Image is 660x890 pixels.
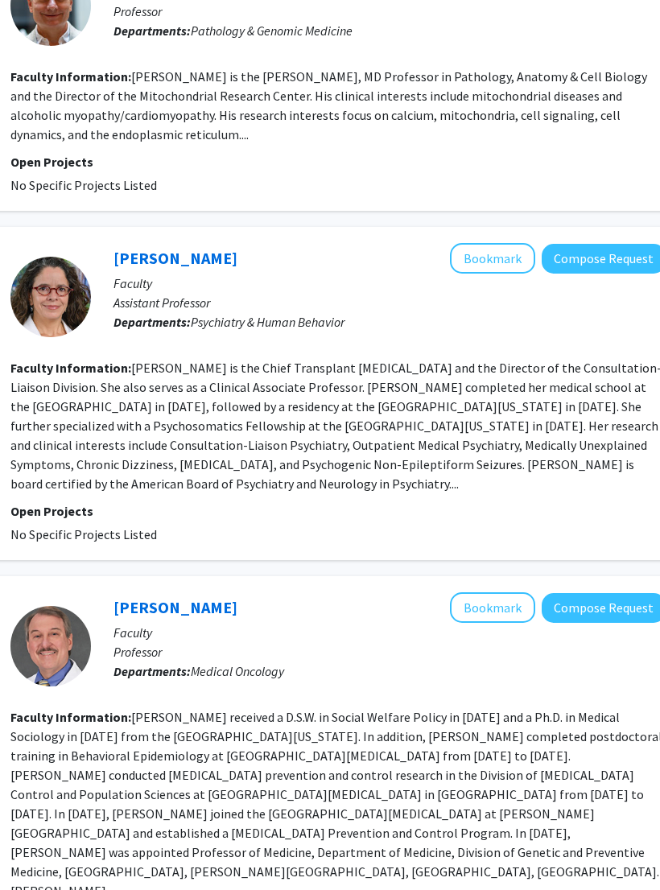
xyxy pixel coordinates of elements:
b: Faculty Information: [10,709,131,725]
span: Pathology & Genomic Medicine [191,23,353,39]
span: Medical Oncology [191,663,284,679]
b: Departments: [113,23,191,39]
b: Departments: [113,663,191,679]
a: [PERSON_NAME] [113,248,237,268]
span: Psychiatry & Human Behavior [191,314,344,330]
span: No Specific Projects Listed [10,177,157,193]
a: [PERSON_NAME] [113,597,237,617]
b: Faculty Information: [10,360,131,376]
button: Add Keira Chism to Bookmarks [450,243,535,274]
span: No Specific Projects Listed [10,526,157,542]
button: Add Ronald Myers to Bookmarks [450,592,535,623]
b: Departments: [113,314,191,330]
iframe: Chat [12,818,68,878]
fg-read-more: [PERSON_NAME] is the [PERSON_NAME], MD Professor in Pathology, Anatomy & Cell Biology and the Dir... [10,68,647,142]
b: Faculty Information: [10,68,131,84]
